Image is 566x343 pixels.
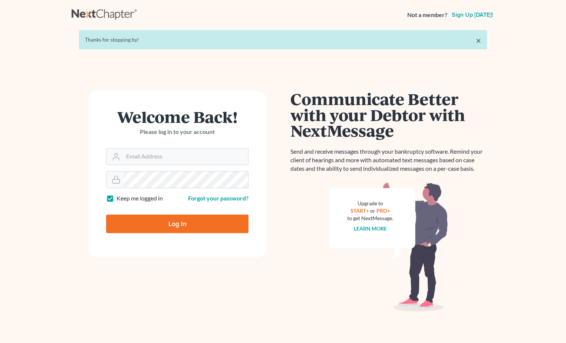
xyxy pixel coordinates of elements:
h1: Communicate Better with your Debtor with NextMessage [290,91,487,138]
p: Send and receive messages through your bankruptcy software. Remind your client of hearings and mo... [290,147,487,173]
a: Learn more [354,225,387,232]
strong: Not a member? [407,11,447,19]
h1: Welcome Back! [106,109,249,125]
a: Forgot your password? [188,195,249,202]
a: Sign up [DATE]! [450,12,494,18]
img: nextmessage_bg-59042aed3d76b12b5cd301f8e5b87938c9018125f34e5fa2b7a6b67550977c72.svg [329,182,448,312]
p: Please log in to your account [106,128,249,136]
label: Keep me logged in [116,194,163,203]
input: Log In [106,215,249,233]
a: PRO+ [376,208,390,214]
div: to get NextMessage. [347,215,393,222]
a: START+ [351,208,369,214]
input: Email Address [123,148,248,165]
div: Thanks for stopping by! [85,36,481,43]
a: × [476,36,481,45]
div: Upgrade to [347,200,393,207]
span: or [370,208,375,214]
